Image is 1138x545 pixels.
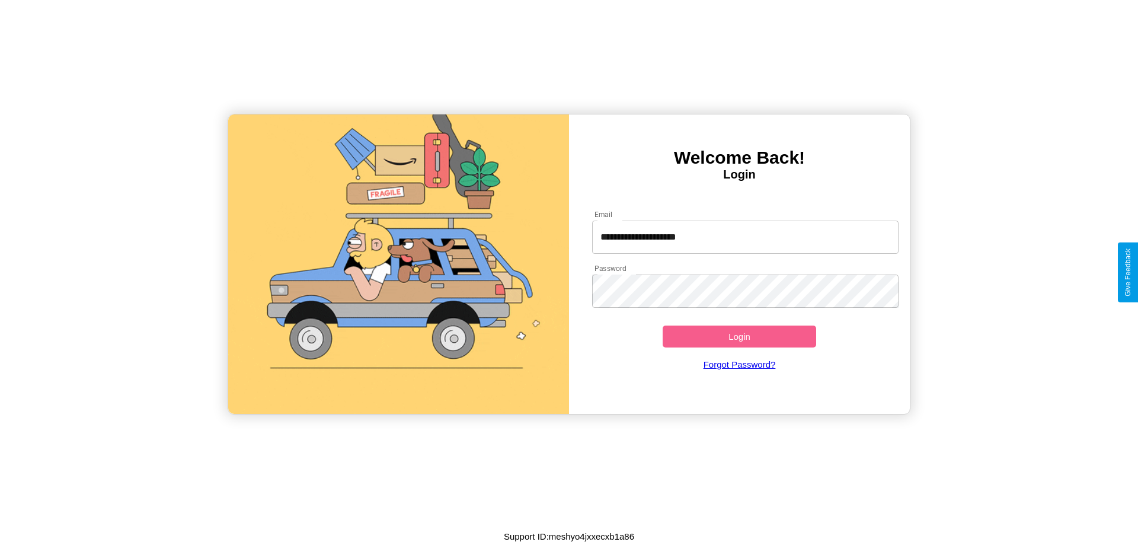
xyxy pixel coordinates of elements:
img: gif [228,114,569,414]
a: Forgot Password? [586,348,893,381]
p: Support ID: meshyo4jxxecxb1a86 [504,528,634,544]
h4: Login [569,168,910,181]
label: Password [594,263,626,273]
button: Login [663,326,816,348]
h3: Welcome Back! [569,148,910,168]
label: Email [594,209,613,219]
div: Give Feedback [1124,248,1132,297]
